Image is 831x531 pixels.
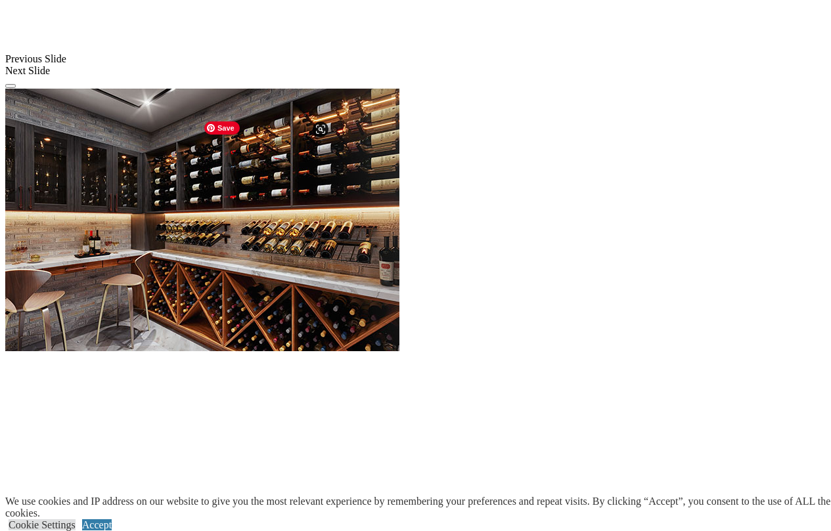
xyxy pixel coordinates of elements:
button: Click here to pause slide show [5,84,16,88]
div: We use cookies and IP address on our website to give you the most relevant experience by remember... [5,496,831,519]
div: Next Slide [5,65,826,77]
div: Previous Slide [5,53,826,65]
a: Accept [82,519,112,530]
a: Cookie Settings [9,519,76,530]
img: Banner for mobile view [5,89,399,351]
span: Save [204,121,240,135]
